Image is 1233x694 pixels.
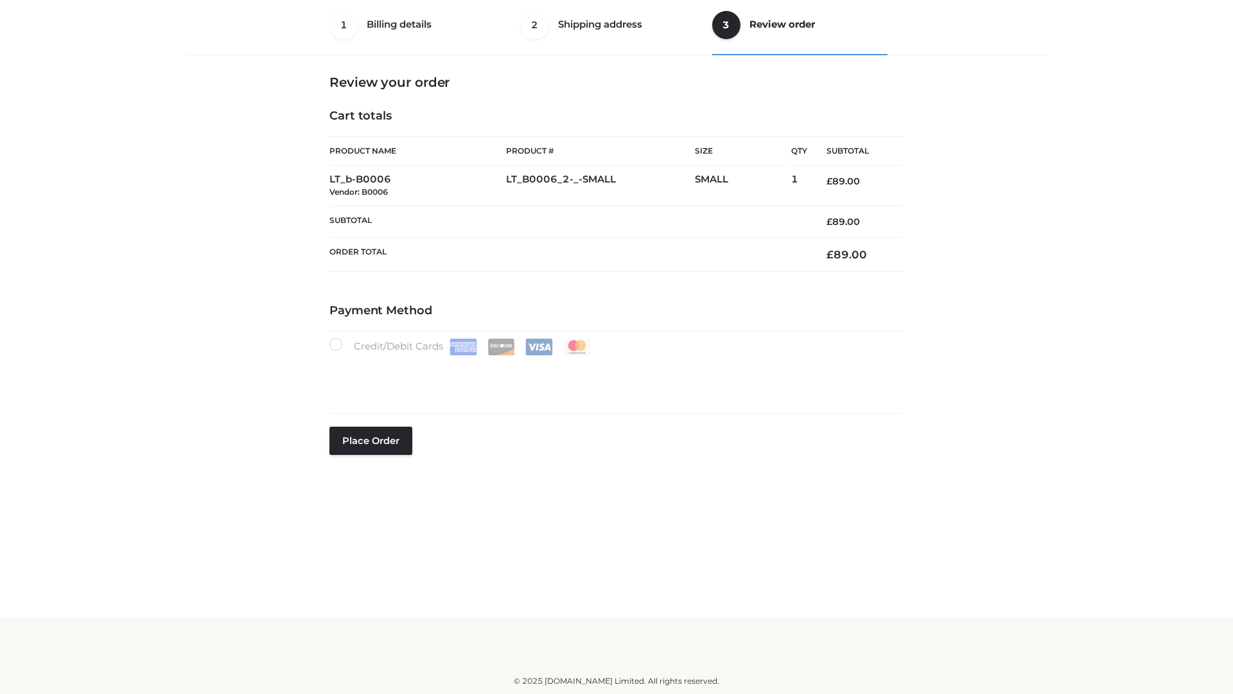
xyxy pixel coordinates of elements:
span: £ [826,216,832,227]
th: Product Name [329,136,506,166]
th: Size [695,137,785,166]
button: Place order [329,427,412,455]
td: LT_B0006_2-_-SMALL [506,166,695,206]
iframe: Secure payment input frame [327,353,901,400]
td: SMALL [695,166,791,206]
div: © 2025 [DOMAIN_NAME] Limited. All rights reserved. [191,675,1042,688]
th: Subtotal [329,206,807,237]
span: £ [826,175,832,187]
bdi: 89.00 [826,216,860,227]
td: LT_b-B0006 [329,166,506,206]
th: Qty [791,136,807,166]
img: Discover [487,339,515,355]
bdi: 89.00 [826,248,867,261]
td: 1 [791,166,807,206]
th: Product # [506,136,695,166]
img: Visa [525,339,553,355]
img: Mastercard [563,339,591,355]
img: Amex [450,339,477,355]
h3: Review your order [329,75,904,90]
th: Order Total [329,238,807,272]
th: Subtotal [807,137,904,166]
h4: Cart totals [329,109,904,123]
h4: Payment Method [329,304,904,318]
bdi: 89.00 [826,175,860,187]
label: Credit/Debit Cards [329,338,592,355]
small: Vendor: B0006 [329,187,388,197]
span: £ [826,248,834,261]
